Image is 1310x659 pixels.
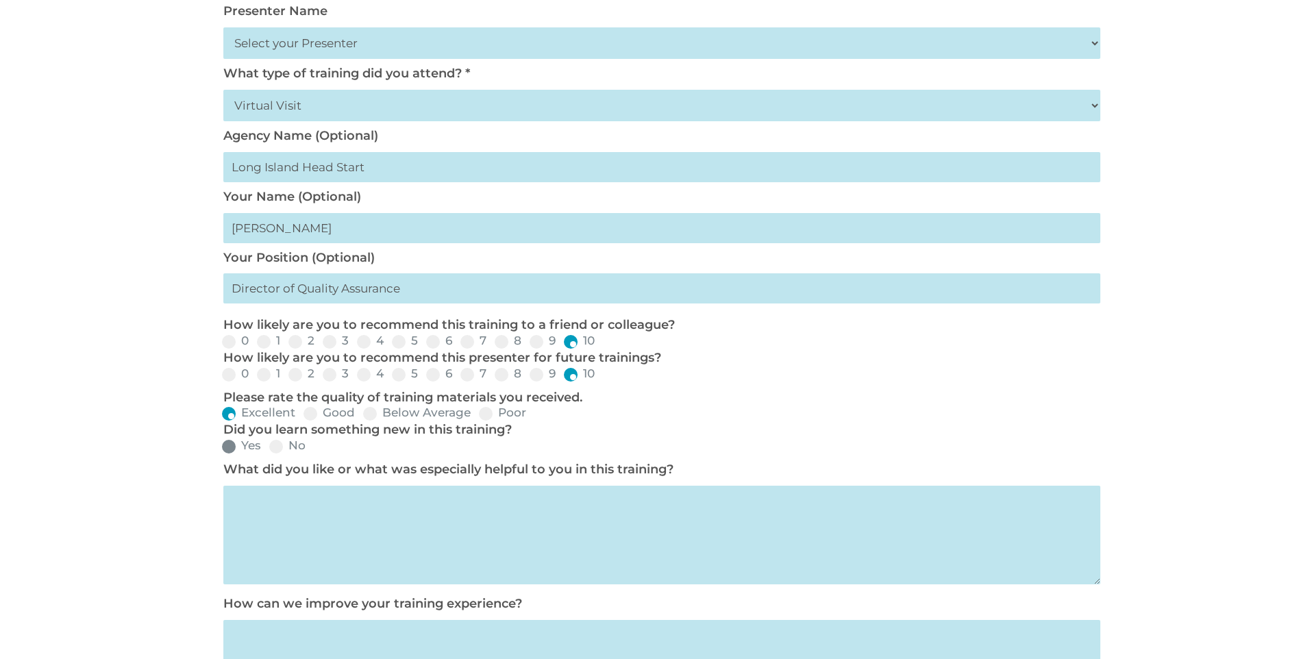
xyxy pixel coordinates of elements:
label: 2 [288,368,314,380]
label: What type of training did you attend? * [223,66,470,81]
label: 5 [392,368,418,380]
p: How likely are you to recommend this training to a friend or colleague? [223,317,1093,334]
label: 6 [426,368,452,380]
label: 4 [357,335,384,347]
label: Good [304,407,355,419]
label: 7 [460,335,486,347]
label: Poor [479,407,526,419]
label: Below Average [363,407,471,419]
p: Please rate the quality of training materials you received. [223,390,1093,406]
input: First Last [223,213,1100,243]
label: Yes [222,440,261,451]
label: 5 [392,335,418,347]
label: 3 [323,335,349,347]
label: 1 [257,368,280,380]
label: 1 [257,335,280,347]
label: 6 [426,335,452,347]
label: 0 [222,335,249,347]
input: My primary roles is... [223,273,1100,303]
label: 7 [460,368,486,380]
label: 4 [357,368,384,380]
p: Did you learn something new in this training? [223,422,1093,438]
p: How likely are you to recommend this presenter for future trainings? [223,350,1093,366]
label: 3 [323,368,349,380]
label: 10 [564,335,595,347]
label: Agency Name (Optional) [223,128,378,143]
input: Head Start Agency [223,152,1100,182]
label: No [269,440,306,451]
label: Your Position (Optional) [223,250,375,265]
label: 0 [222,368,249,380]
label: 2 [288,335,314,347]
label: Your Name (Optional) [223,189,361,204]
label: Excellent [222,407,295,419]
label: 10 [564,368,595,380]
label: Presenter Name [223,3,327,18]
label: How can we improve your training experience? [223,596,522,611]
label: 9 [530,335,556,347]
label: 8 [495,368,521,380]
label: What did you like or what was especially helpful to you in this training? [223,462,673,477]
label: 8 [495,335,521,347]
label: 9 [530,368,556,380]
